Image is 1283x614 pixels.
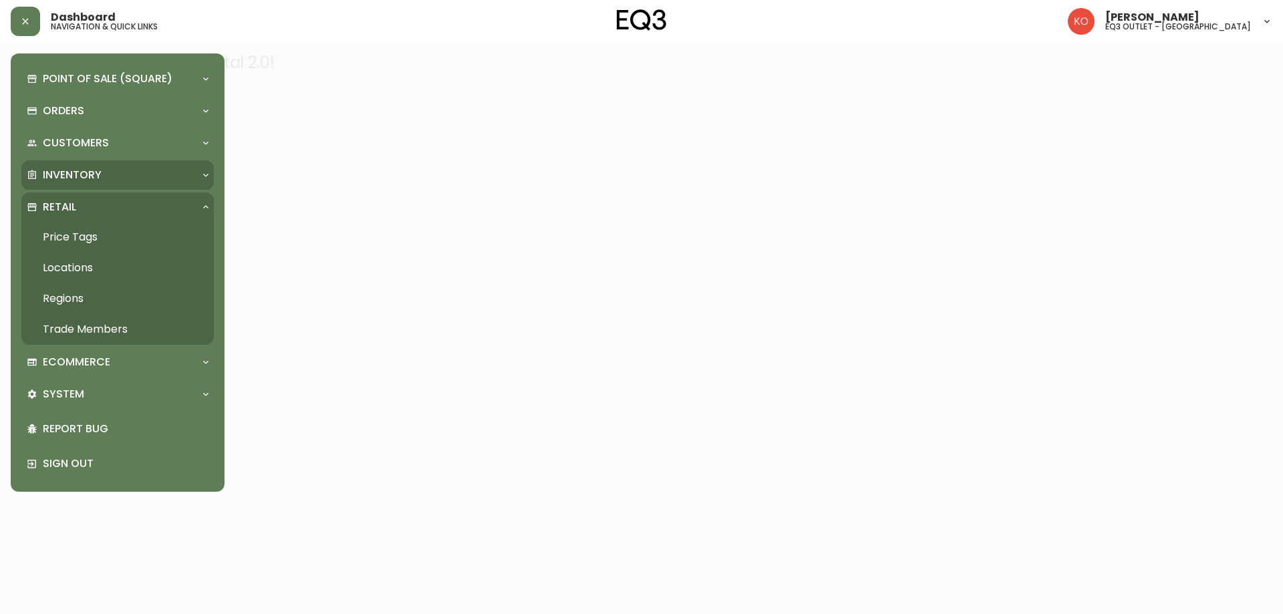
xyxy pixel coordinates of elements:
div: Orders [21,96,214,126]
span: [PERSON_NAME] [1105,12,1199,23]
div: Ecommerce [21,347,214,377]
img: logo [617,9,666,31]
h5: eq3 outlet - [GEOGRAPHIC_DATA] [1105,23,1251,31]
p: Sign Out [43,456,208,471]
a: Locations [21,253,214,283]
div: Point of Sale (Square) [21,64,214,94]
div: Inventory [21,160,214,190]
h5: navigation & quick links [51,23,158,31]
p: System [43,387,84,402]
p: Retail [43,200,76,214]
div: System [21,379,214,409]
img: 9beb5e5239b23ed26e0d832b1b8f6f2a [1068,8,1095,35]
span: Dashboard [51,12,116,23]
a: Regions [21,283,214,314]
div: Report Bug [21,412,214,446]
a: Trade Members [21,314,214,345]
p: Ecommerce [43,355,110,369]
p: Customers [43,136,109,150]
div: Retail [21,192,214,222]
div: Sign Out [21,446,214,481]
p: Inventory [43,168,102,182]
p: Report Bug [43,422,208,436]
p: Point of Sale (Square) [43,71,172,86]
a: Price Tags [21,222,214,253]
p: Orders [43,104,84,118]
div: Customers [21,128,214,158]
